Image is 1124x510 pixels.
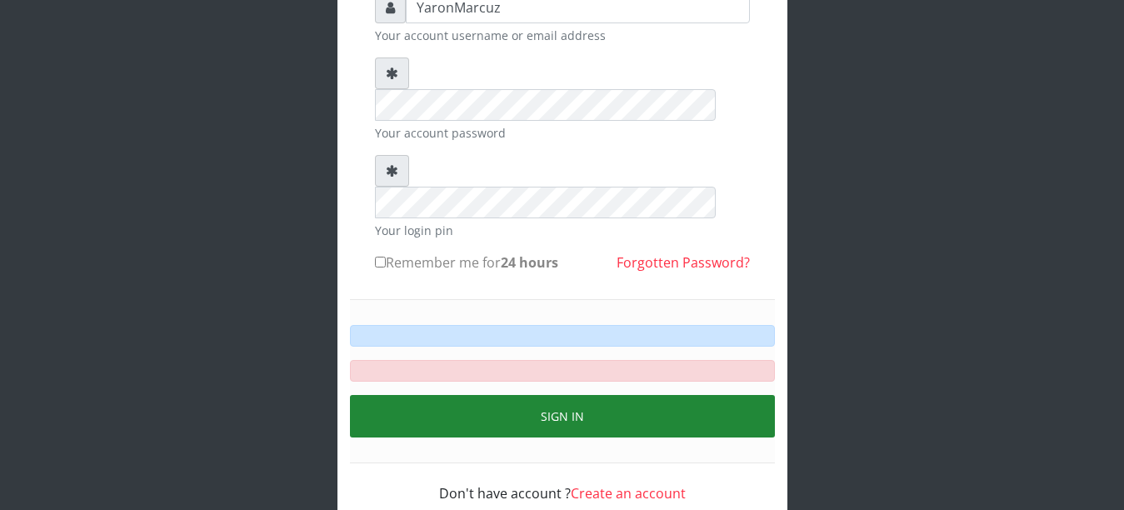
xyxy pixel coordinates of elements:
small: Your account username or email address [375,27,750,44]
label: Remember me for [375,252,558,272]
small: Your login pin [375,222,750,239]
small: Your account password [375,124,750,142]
b: 24 hours [501,253,558,272]
a: Forgotten Password? [617,253,750,272]
a: Create an account [571,484,686,502]
div: Don't have account ? [375,463,750,503]
input: Remember me for24 hours [375,257,386,267]
button: Sign in [350,395,775,437]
